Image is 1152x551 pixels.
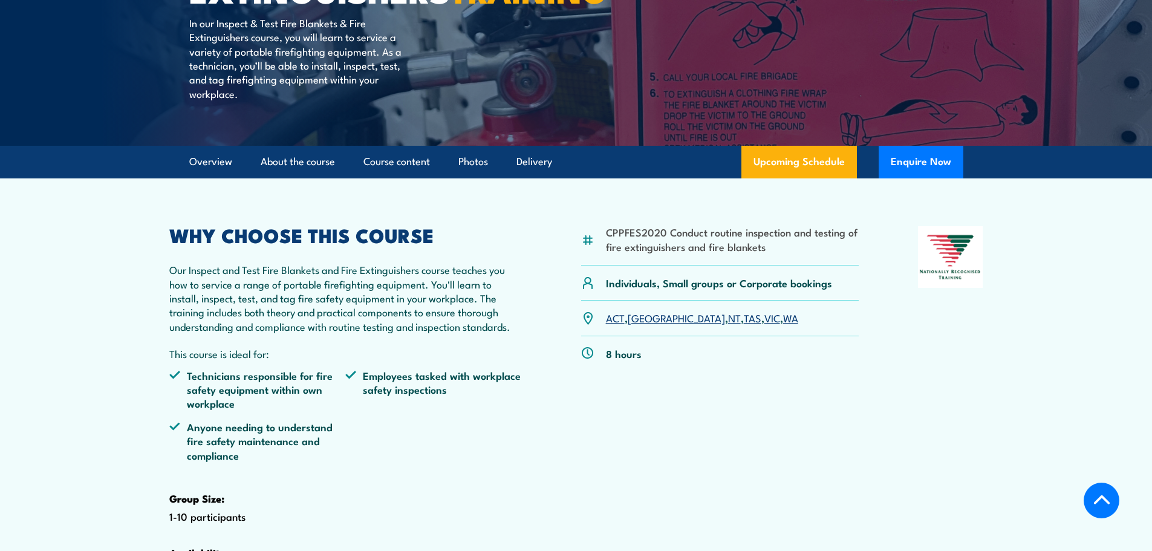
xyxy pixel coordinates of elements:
a: Upcoming Schedule [741,146,857,178]
a: TAS [744,310,761,325]
a: WA [783,310,798,325]
a: VIC [764,310,780,325]
li: Anyone needing to understand fire safety maintenance and compliance [169,420,346,462]
strong: Group Size: [169,491,224,506]
li: CPPFES2020 Conduct routine inspection and testing of fire extinguishers and fire blankets [606,225,859,253]
h2: WHY CHOOSE THIS COURSE [169,226,522,243]
a: Course content [363,146,430,178]
p: Our Inspect and Test Fire Blankets and Fire Extinguishers course teaches you how to service a ran... [169,262,522,333]
a: NT [728,310,741,325]
a: [GEOGRAPHIC_DATA] [628,310,725,325]
img: Nationally Recognised Training logo. [918,226,983,288]
p: In our Inspect & Test Fire Blankets & Fire Extinguishers course, you will learn to service a vari... [189,16,410,100]
a: ACT [606,310,625,325]
li: Technicians responsible for fire safety equipment within own workplace [169,368,346,411]
a: Delivery [516,146,552,178]
p: Individuals, Small groups or Corporate bookings [606,276,832,290]
p: 8 hours [606,347,642,360]
a: About the course [261,146,335,178]
p: This course is ideal for: [169,347,522,360]
a: Photos [458,146,488,178]
button: Enquire Now [879,146,963,178]
p: , , , , , [606,311,798,325]
li: Employees tasked with workplace safety inspections [345,368,522,411]
a: Overview [189,146,232,178]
